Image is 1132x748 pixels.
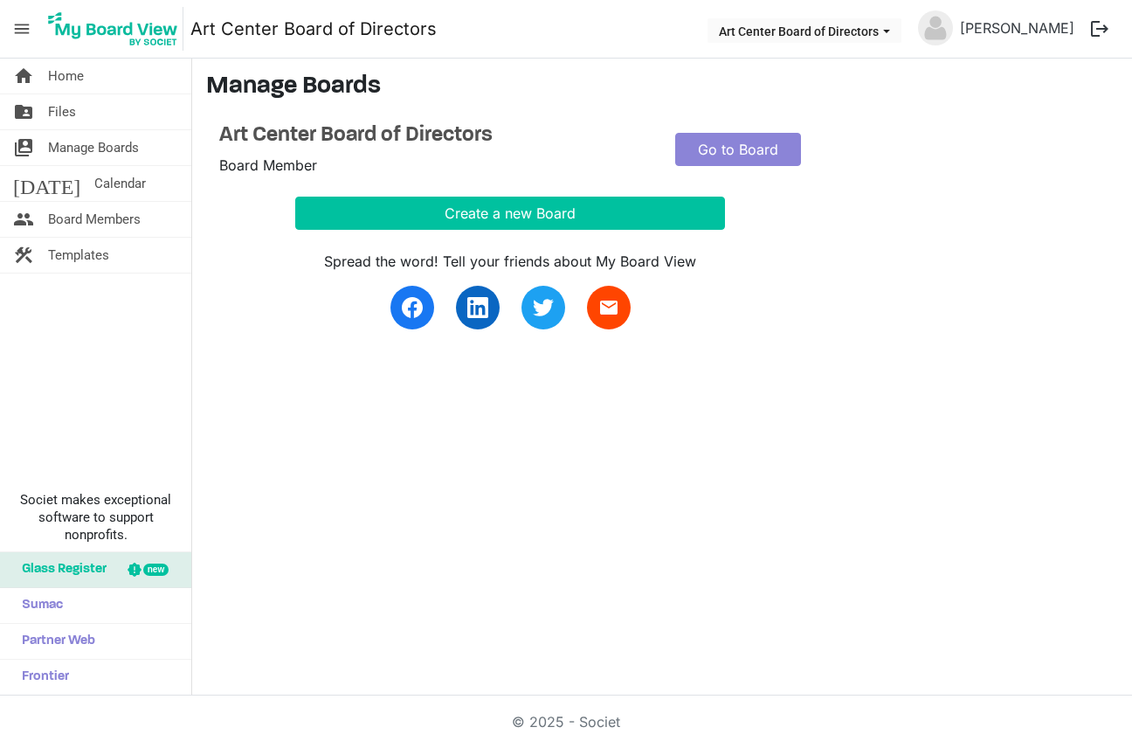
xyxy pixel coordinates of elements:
span: Manage Boards [48,130,139,165]
img: linkedin.svg [467,297,488,318]
img: twitter.svg [533,297,554,318]
img: My Board View Logo [43,7,183,51]
span: home [13,59,34,93]
span: Sumac [13,588,63,623]
span: people [13,202,34,237]
span: [DATE] [13,166,80,201]
span: menu [5,12,38,45]
span: construction [13,238,34,273]
a: Go to Board [675,133,801,166]
span: Board Members [48,202,141,237]
button: Create a new Board [295,197,725,230]
span: Board Member [219,156,317,174]
span: Files [48,94,76,129]
a: [PERSON_NAME] [953,10,1081,45]
span: Calendar [94,166,146,201]
button: Art Center Board of Directors dropdownbutton [707,18,901,43]
button: logout [1081,10,1118,47]
span: Templates [48,238,109,273]
span: Societ makes exceptional software to support nonprofits. [8,491,183,544]
span: Home [48,59,84,93]
img: no-profile-picture.svg [918,10,953,45]
a: Art Center Board of Directors [219,123,649,149]
span: Partner Web [13,624,95,659]
div: Spread the word! Tell your friends about My Board View [295,251,725,272]
h3: Manage Boards [206,73,1118,102]
div: new [143,564,169,576]
span: Glass Register [13,552,107,587]
a: My Board View Logo [43,7,190,51]
img: facebook.svg [402,297,423,318]
span: Frontier [13,660,69,695]
a: Art Center Board of Directors [190,11,437,46]
a: © 2025 - Societ [512,713,620,731]
span: folder_shared [13,94,34,129]
span: email [598,297,619,318]
a: email [587,286,631,329]
span: switch_account [13,130,34,165]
